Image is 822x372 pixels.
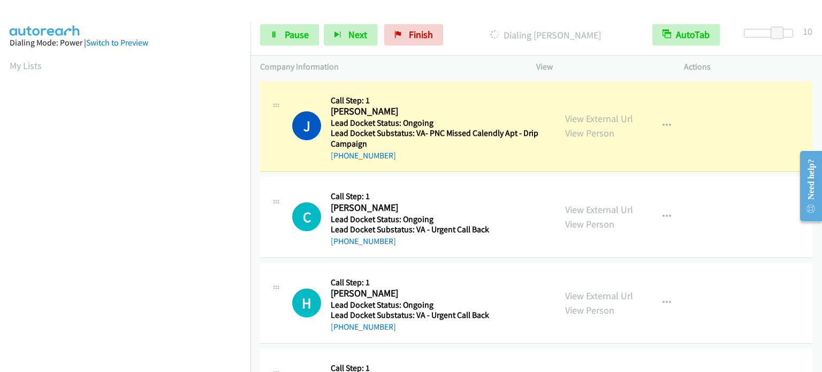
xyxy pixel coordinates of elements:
[331,310,542,321] h5: Lead Docket Substatus: VA - Urgent Call Back
[331,150,396,161] a: [PHONE_NUMBER]
[565,203,633,216] a: View External Url
[331,322,396,332] a: [PHONE_NUMBER]
[536,60,665,73] p: View
[331,287,542,300] h2: [PERSON_NAME]
[292,202,321,231] h1: C
[565,218,614,230] a: View Person
[331,128,546,149] h5: Lead Docket Substatus: VA- PNC Missed Calendly Apt - Drip Campaign
[324,24,377,45] button: Next
[565,290,633,302] a: View External Url
[458,28,633,42] p: Dialing [PERSON_NAME]
[260,24,319,45] a: Pause
[292,289,321,317] div: The call is yet to be attempted
[331,202,542,214] h2: [PERSON_NAME]
[565,127,614,139] a: View Person
[331,236,396,246] a: [PHONE_NUMBER]
[348,28,367,41] span: Next
[292,289,321,317] h1: H
[331,118,546,128] h5: Lead Docket Status: Ongoing
[331,191,542,202] h5: Call Step: 1
[331,105,542,118] h2: [PERSON_NAME]
[803,24,812,39] div: 10
[565,112,633,125] a: View External Url
[331,214,542,225] h5: Lead Docket Status: Ongoing
[292,202,321,231] div: The call is yet to be attempted
[652,24,720,45] button: AutoTab
[791,143,822,229] iframe: Resource Center
[565,304,614,316] a: View Person
[260,60,517,73] p: Company Information
[384,24,443,45] a: Finish
[331,95,546,106] h5: Call Step: 1
[331,224,542,235] h5: Lead Docket Substatus: VA - Urgent Call Back
[10,36,241,49] div: Dialing Mode: Power |
[86,37,148,48] a: Switch to Preview
[331,300,542,310] h5: Lead Docket Status: Ongoing
[331,277,542,288] h5: Call Step: 1
[292,111,321,140] h1: J
[10,59,42,72] a: My Lists
[409,28,433,41] span: Finish
[684,60,812,73] p: Actions
[285,28,309,41] span: Pause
